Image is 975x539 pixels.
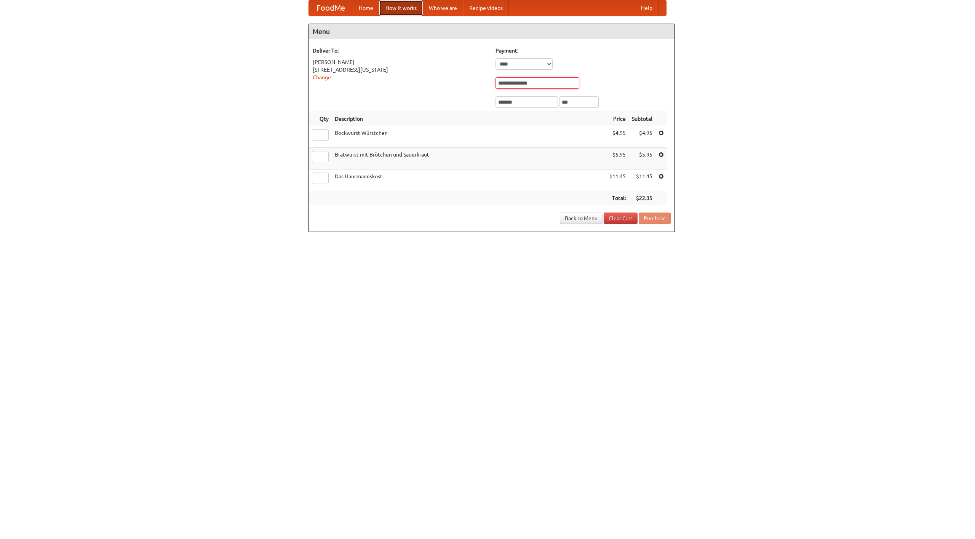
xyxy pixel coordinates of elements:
[309,0,353,16] a: FoodMe
[560,213,603,224] a: Back to Menu
[463,0,509,16] a: Recipe videos
[313,74,331,80] a: Change
[332,148,606,170] td: Bratwurst mit Brötchen und Sauerkraut
[604,213,638,224] a: Clear Cart
[332,126,606,148] td: Bockwurst Würstchen
[629,191,655,205] th: $22.35
[313,47,488,54] h5: Deliver To:
[313,58,488,66] div: [PERSON_NAME]
[606,112,629,126] th: Price
[495,47,671,54] h5: Payment:
[379,0,423,16] a: How it works
[309,24,675,39] h4: Menu
[639,213,671,224] button: Purchase
[635,0,659,16] a: Help
[606,191,629,205] th: Total:
[606,148,629,170] td: $5.95
[606,126,629,148] td: $4.95
[629,126,655,148] td: $4.95
[313,66,488,74] div: [STREET_ADDRESS][US_STATE]
[332,112,606,126] th: Description
[629,170,655,191] td: $11.45
[606,170,629,191] td: $11.45
[629,112,655,126] th: Subtotal
[629,148,655,170] td: $5.95
[423,0,463,16] a: Who we are
[309,112,332,126] th: Qty
[332,170,606,191] td: Das Hausmannskost
[353,0,379,16] a: Home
